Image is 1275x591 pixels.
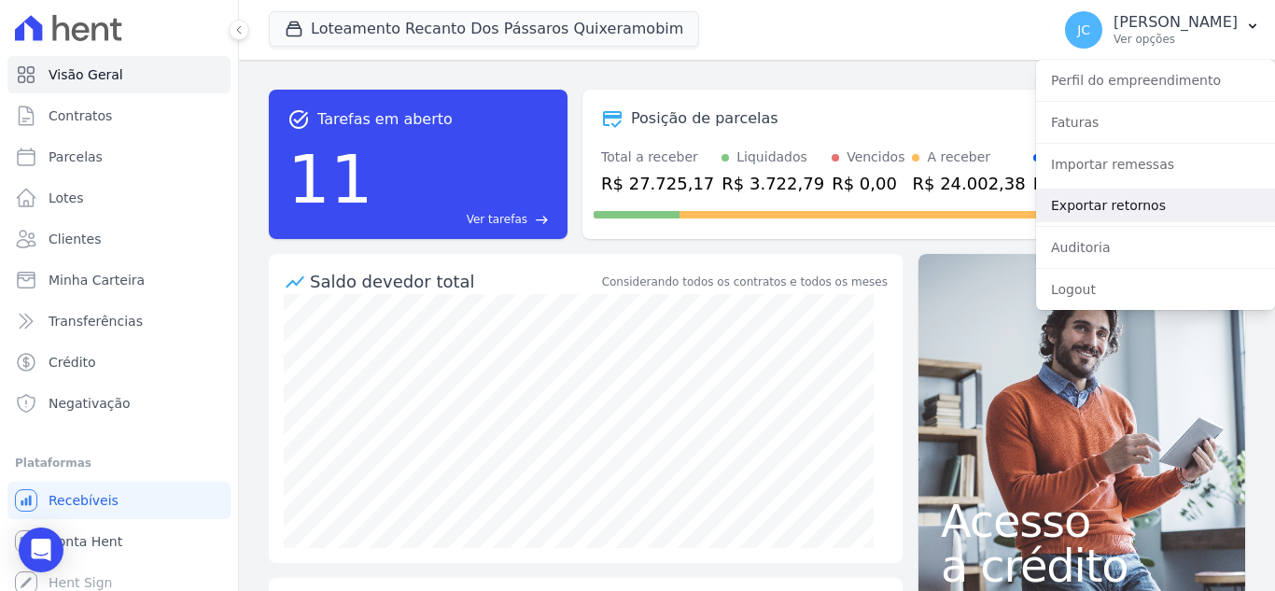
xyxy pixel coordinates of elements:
div: R$ 24.002,38 [912,171,1025,196]
span: east [535,213,549,227]
div: R$ 0,00 [832,171,904,196]
button: Loteamento Recanto Dos Pássaros Quixeramobim [269,11,699,47]
a: Recebíveis [7,482,231,519]
span: Parcelas [49,148,103,166]
a: Exportar retornos [1036,189,1275,222]
a: Parcelas [7,138,231,176]
a: Importar remessas [1036,148,1275,181]
span: Recebíveis [49,491,119,510]
div: Posição de parcelas [631,107,778,130]
span: Transferências [49,312,143,331]
p: Ver opções [1114,32,1238,47]
a: Crédito [7,344,231,381]
div: Considerando todos os contratos e todos os meses [602,274,888,290]
span: Minha Carteira [49,271,145,289]
div: Saldo devedor total [310,269,598,294]
div: Plataformas [15,452,223,474]
span: Conta Hent [49,532,122,551]
div: Open Intercom Messenger [19,528,63,572]
a: Auditoria [1036,231,1275,264]
span: Ver tarefas [467,211,527,228]
div: Liquidados [736,148,807,167]
span: Clientes [49,230,101,248]
div: R$ 27.725,17 [601,171,714,196]
div: 11 [287,131,373,228]
a: Minha Carteira [7,261,231,299]
div: R$ 0,00 [1033,171,1122,196]
a: Conta Hent [7,523,231,560]
a: Transferências [7,303,231,340]
span: Negativação [49,394,131,413]
a: Clientes [7,220,231,258]
a: Ver tarefas east [381,211,549,228]
div: A receber [927,148,990,167]
a: Contratos [7,97,231,134]
span: Visão Geral [49,65,123,84]
span: Acesso [941,499,1223,543]
a: Lotes [7,179,231,217]
a: Perfil do empreendimento [1036,63,1275,97]
a: Logout [1036,273,1275,306]
span: JC [1077,23,1090,36]
div: Total a receber [601,148,714,167]
span: Lotes [49,189,84,207]
button: JC [PERSON_NAME] Ver opções [1050,4,1275,56]
span: Crédito [49,353,96,372]
a: Negativação [7,385,231,422]
span: a crédito [941,543,1223,588]
span: Contratos [49,106,112,125]
div: R$ 3.722,79 [722,171,824,196]
span: Tarefas em aberto [317,108,453,131]
div: Vencidos [847,148,904,167]
a: Faturas [1036,106,1275,139]
span: task_alt [287,108,310,131]
a: Visão Geral [7,56,231,93]
p: [PERSON_NAME] [1114,13,1238,32]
